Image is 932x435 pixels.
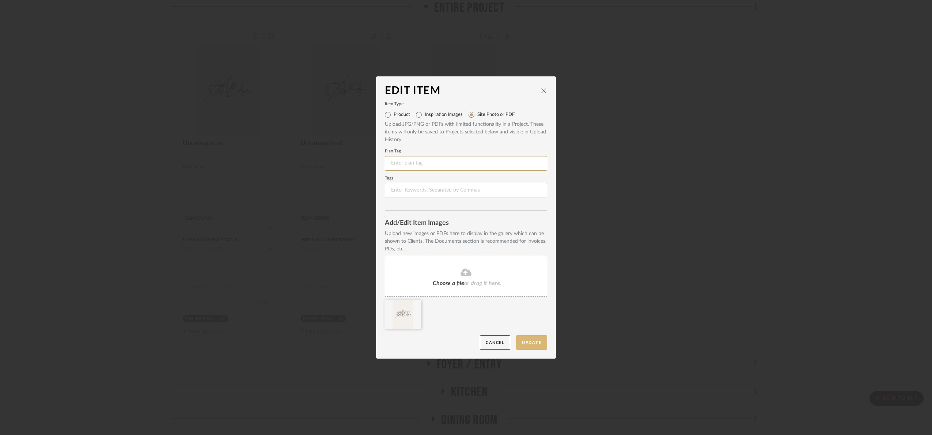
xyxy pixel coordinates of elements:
input: Enter plan tag [385,156,547,171]
span: Choose a file [433,280,464,286]
button: close [541,87,547,94]
input: Enter Keywords, Separated by Commas [385,183,547,197]
label: Tags [385,177,547,180]
div: Upload JPG/PNG or PDFs with limited functionality in a Project. These items will only be saved to... [385,121,547,144]
div: Edit Item [385,85,541,97]
div: Add/Edit Item Images [385,220,547,227]
label: Site Photo or PDF [477,112,515,118]
button: Cancel [480,335,510,350]
label: Item Type [385,102,547,106]
label: Plan Tag [385,150,547,153]
div: Upload new images or PDFs here to display in the gallery which can be shown to Clients. The Docum... [385,230,547,253]
label: Inspiration Images [425,112,463,118]
mat-radio-group: Select item type [385,109,547,121]
label: Product [394,112,410,118]
span: or drag it here. [464,280,501,286]
button: Update [516,335,547,350]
